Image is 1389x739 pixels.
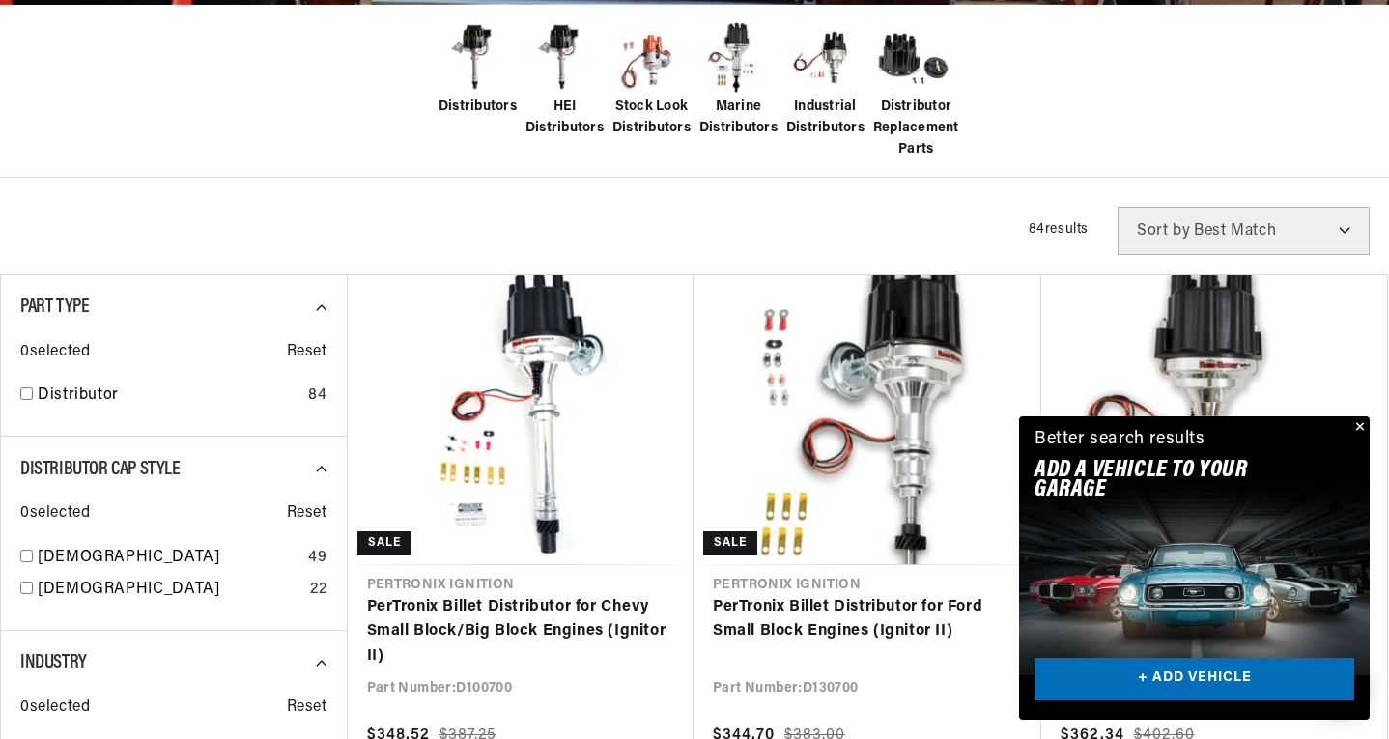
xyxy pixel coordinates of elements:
[786,19,864,97] img: Industrial Distributors
[713,595,1022,644] a: PerTronix Billet Distributor for Ford Small Block Engines (Ignitor II)
[367,595,675,669] a: PerTronix Billet Distributor for Chevy Small Block/Big Block Engines (Ignitor II)
[20,501,90,526] span: 0 selected
[287,340,327,365] span: Reset
[525,19,603,140] a: HEI Distributors HEI Distributors
[287,696,327,721] span: Reset
[1346,416,1370,440] button: Close
[1035,426,1205,454] div: Better search results
[699,19,777,97] img: Marine Distributors
[20,340,90,365] span: 0 selected
[310,578,326,603] div: 22
[525,97,604,140] span: HEI Distributors
[612,19,690,97] img: Stock Look Distributors
[308,546,326,571] div: 49
[439,19,516,118] a: Distributors Distributors
[38,578,302,603] a: [DEMOGRAPHIC_DATA]
[612,19,690,140] a: Stock Look Distributors Stock Look Distributors
[439,19,516,97] img: Distributors
[699,19,777,140] a: Marine Distributors Marine Distributors
[20,696,90,721] span: 0 selected
[1035,461,1306,500] h2: Add A VEHICLE to your garage
[20,460,181,479] span: Distributor Cap Style
[873,19,950,97] img: Distributor Replacement Parts
[20,653,87,672] span: Industry
[786,97,865,140] span: Industrial Distributors
[1035,658,1354,701] a: + ADD VEHICLE
[20,298,89,317] span: Part Type
[1118,207,1370,255] select: Sort by
[873,97,959,161] span: Distributor Replacement Parts
[786,19,864,140] a: Industrial Distributors Industrial Distributors
[873,19,950,161] a: Distributor Replacement Parts Distributor Replacement Parts
[1137,223,1190,239] span: Sort by
[38,546,300,571] a: [DEMOGRAPHIC_DATA]
[439,97,517,118] span: Distributors
[308,384,326,409] div: 84
[38,384,300,409] a: Distributor
[1029,222,1089,237] span: 84 results
[525,19,603,97] img: HEI Distributors
[612,97,691,140] span: Stock Look Distributors
[287,501,327,526] span: Reset
[699,97,778,140] span: Marine Distributors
